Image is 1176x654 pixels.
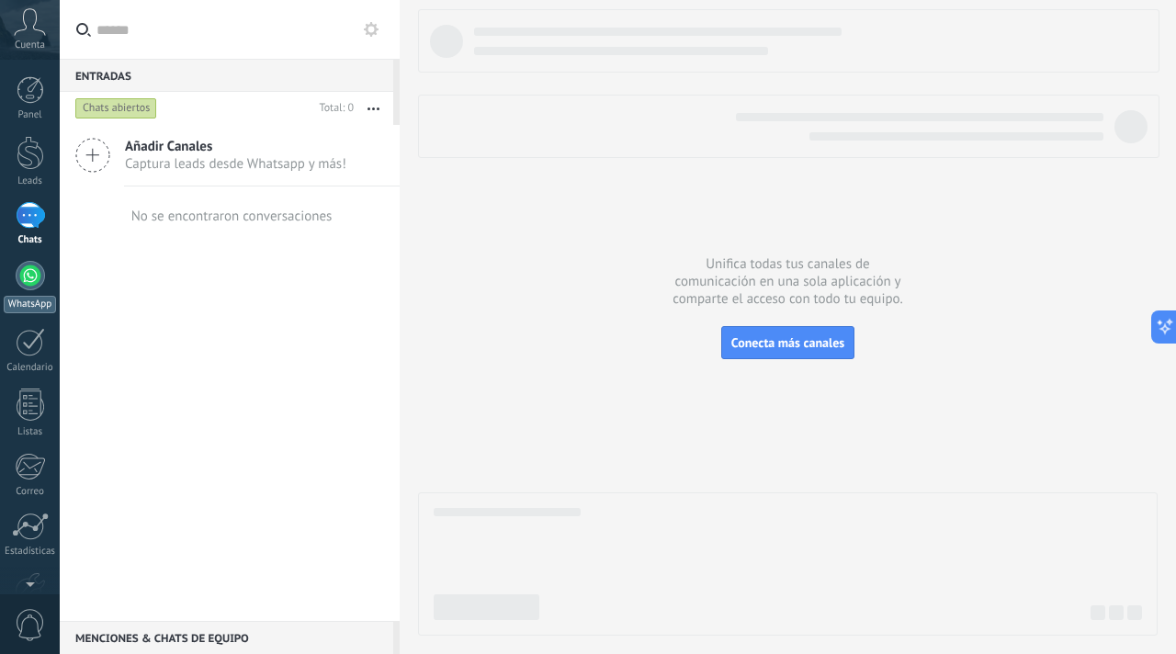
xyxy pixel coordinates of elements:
[125,155,346,173] span: Captura leads desde Whatsapp y más!
[60,59,393,92] div: Entradas
[60,621,393,654] div: Menciones & Chats de equipo
[354,92,393,125] button: Más
[125,138,346,155] span: Añadir Canales
[4,486,57,498] div: Correo
[75,97,157,119] div: Chats abiertos
[721,326,854,359] button: Conecta más canales
[4,546,57,558] div: Estadísticas
[4,296,56,313] div: WhatsApp
[4,175,57,187] div: Leads
[15,39,45,51] span: Cuenta
[131,208,333,225] div: No se encontraron conversaciones
[4,426,57,438] div: Listas
[4,234,57,246] div: Chats
[731,334,844,351] span: Conecta más canales
[4,362,57,374] div: Calendario
[312,99,354,118] div: Total: 0
[4,109,57,121] div: Panel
